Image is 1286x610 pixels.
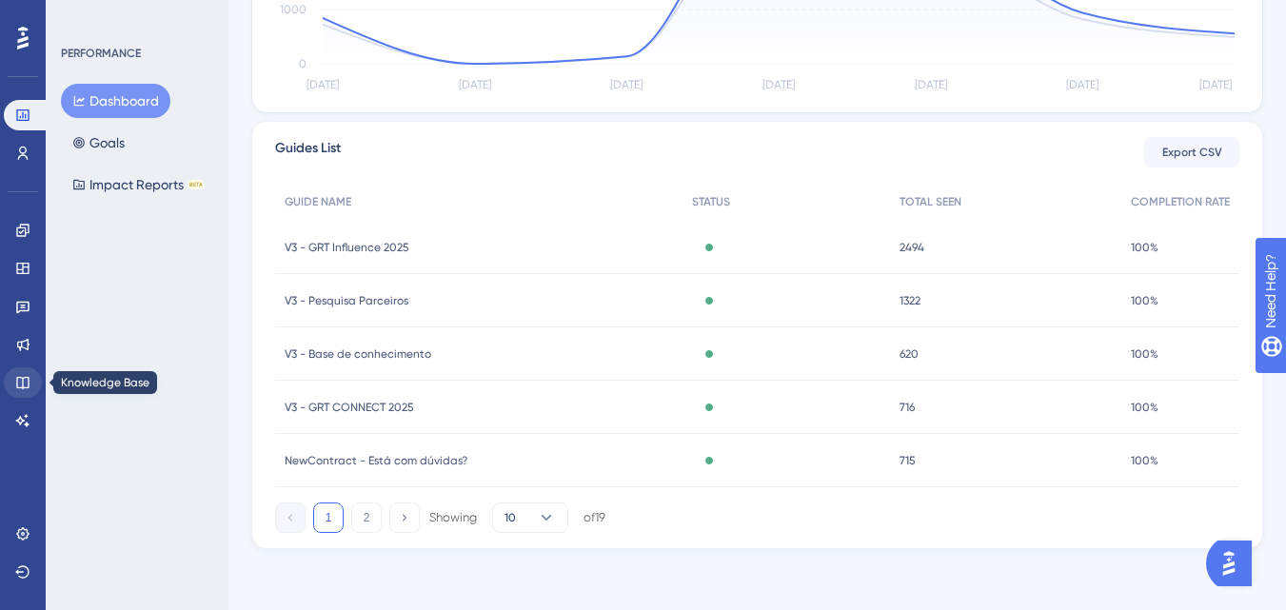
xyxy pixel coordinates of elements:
[285,240,409,255] span: V3 - GRT Influence 2025
[280,3,307,16] tspan: 1000
[1066,78,1098,91] tspan: [DATE]
[285,400,414,415] span: V3 - GRT CONNECT 2025
[459,78,491,91] tspan: [DATE]
[1199,78,1232,91] tspan: [DATE]
[45,5,119,28] span: Need Help?
[1131,293,1158,308] span: 100%
[285,346,431,362] span: V3 - Base de conhecimento
[1206,535,1263,592] iframe: UserGuiding AI Assistant Launcher
[1162,145,1222,160] span: Export CSV
[492,502,568,533] button: 10
[275,137,341,167] span: Guides List
[188,180,205,189] div: BETA
[900,240,924,255] span: 2494
[900,400,915,415] span: 716
[584,509,605,526] div: of 19
[429,509,477,526] div: Showing
[351,502,382,533] button: 2
[285,453,467,468] span: NewContract - Está com dúvidas?
[505,510,516,525] span: 10
[61,167,216,202] button: Impact ReportsBETA
[1131,194,1230,209] span: COMPLETION RATE
[285,194,351,209] span: GUIDE NAME
[299,57,307,70] tspan: 0
[1131,453,1158,468] span: 100%
[285,293,408,308] span: V3 - Pesquisa Parceiros
[313,502,344,533] button: 1
[1131,346,1158,362] span: 100%
[1144,137,1239,167] button: Export CSV
[900,346,919,362] span: 620
[61,46,141,61] div: PERFORMANCE
[900,194,961,209] span: TOTAL SEEN
[1131,240,1158,255] span: 100%
[915,78,947,91] tspan: [DATE]
[900,453,916,468] span: 715
[900,293,920,308] span: 1322
[61,126,136,160] button: Goals
[692,194,730,209] span: STATUS
[762,78,795,91] tspan: [DATE]
[61,84,170,118] button: Dashboard
[307,78,339,91] tspan: [DATE]
[610,78,643,91] tspan: [DATE]
[1131,400,1158,415] span: 100%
